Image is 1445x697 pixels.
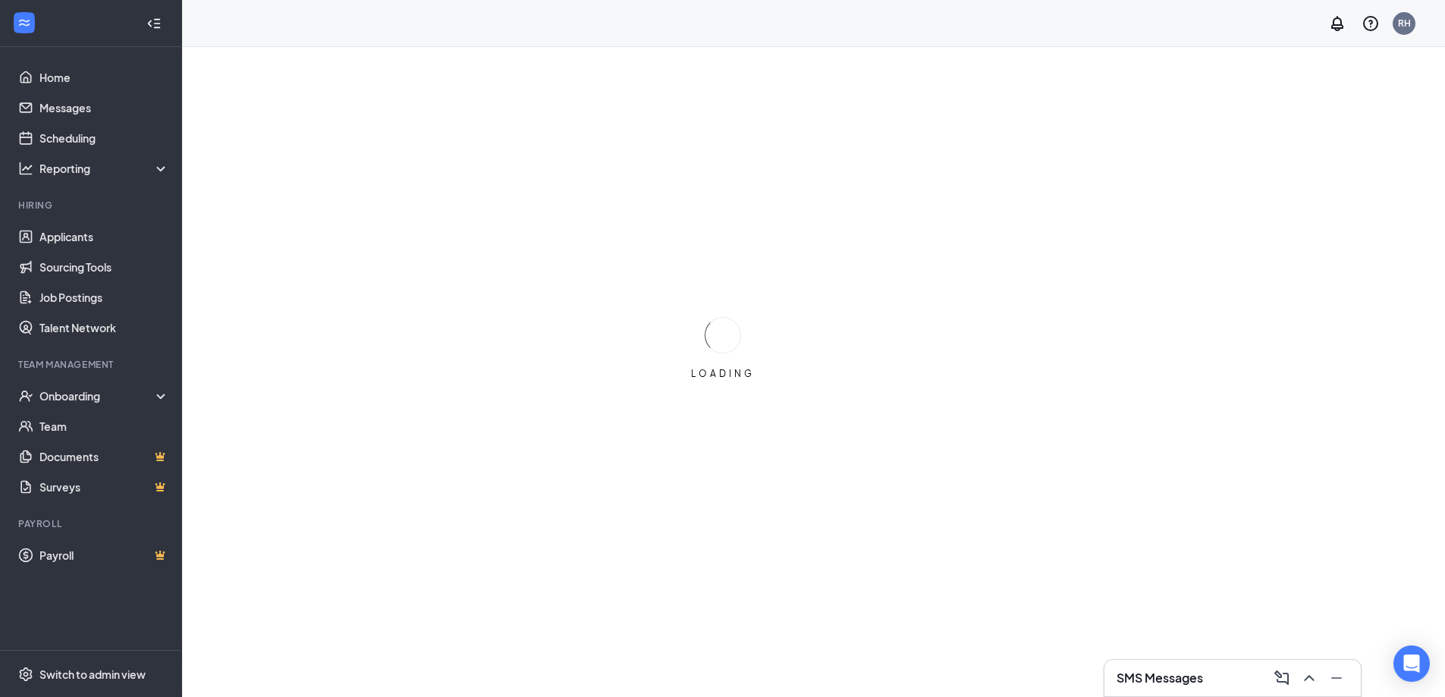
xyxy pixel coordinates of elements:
[18,388,33,403] svg: UserCheck
[1362,14,1380,33] svg: QuestionInfo
[1300,669,1318,687] svg: ChevronUp
[39,411,169,441] a: Team
[39,312,169,343] a: Talent Network
[18,358,166,371] div: Team Management
[146,16,162,31] svg: Collapse
[1328,14,1346,33] svg: Notifications
[1324,666,1349,690] button: Minimize
[18,517,166,530] div: Payroll
[39,93,169,123] a: Messages
[39,472,169,502] a: SurveysCrown
[18,199,166,212] div: Hiring
[1327,669,1346,687] svg: Minimize
[39,161,170,176] div: Reporting
[18,667,33,682] svg: Settings
[1398,17,1411,30] div: RH
[39,62,169,93] a: Home
[685,367,761,380] div: LOADING
[1270,666,1294,690] button: ComposeMessage
[39,540,169,570] a: PayrollCrown
[39,252,169,282] a: Sourcing Tools
[39,388,156,403] div: Onboarding
[39,123,169,153] a: Scheduling
[39,282,169,312] a: Job Postings
[18,161,33,176] svg: Analysis
[1297,666,1321,690] button: ChevronUp
[39,441,169,472] a: DocumentsCrown
[39,667,146,682] div: Switch to admin view
[39,221,169,252] a: Applicants
[17,15,32,30] svg: WorkstreamLogo
[1393,645,1430,682] div: Open Intercom Messenger
[1117,670,1203,686] h3: SMS Messages
[1273,669,1291,687] svg: ComposeMessage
